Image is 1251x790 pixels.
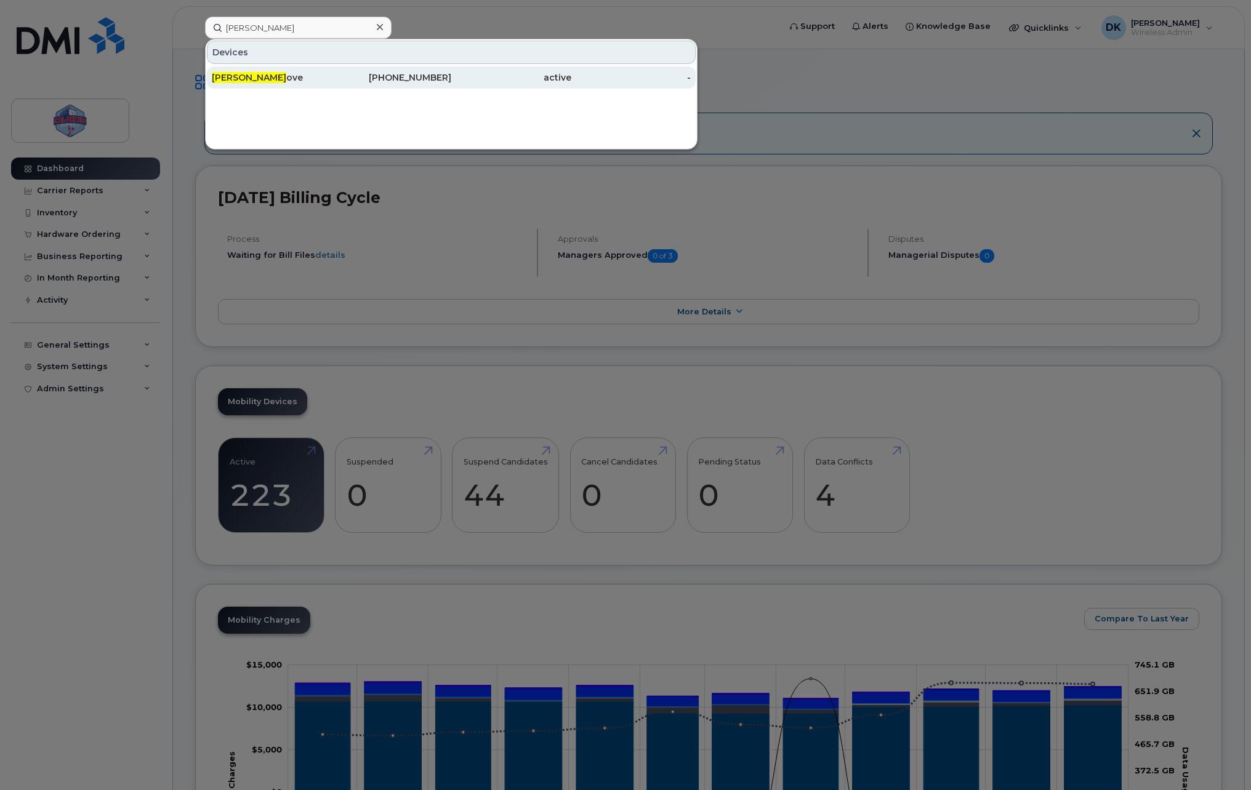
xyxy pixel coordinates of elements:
[207,41,696,64] div: Devices
[571,71,691,84] div: -
[207,66,696,89] a: [PERSON_NAME]ove[PHONE_NUMBER]active-
[212,72,286,83] span: [PERSON_NAME]
[451,71,571,84] div: active
[332,71,452,84] div: [PHONE_NUMBER]
[212,71,332,84] div: ove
